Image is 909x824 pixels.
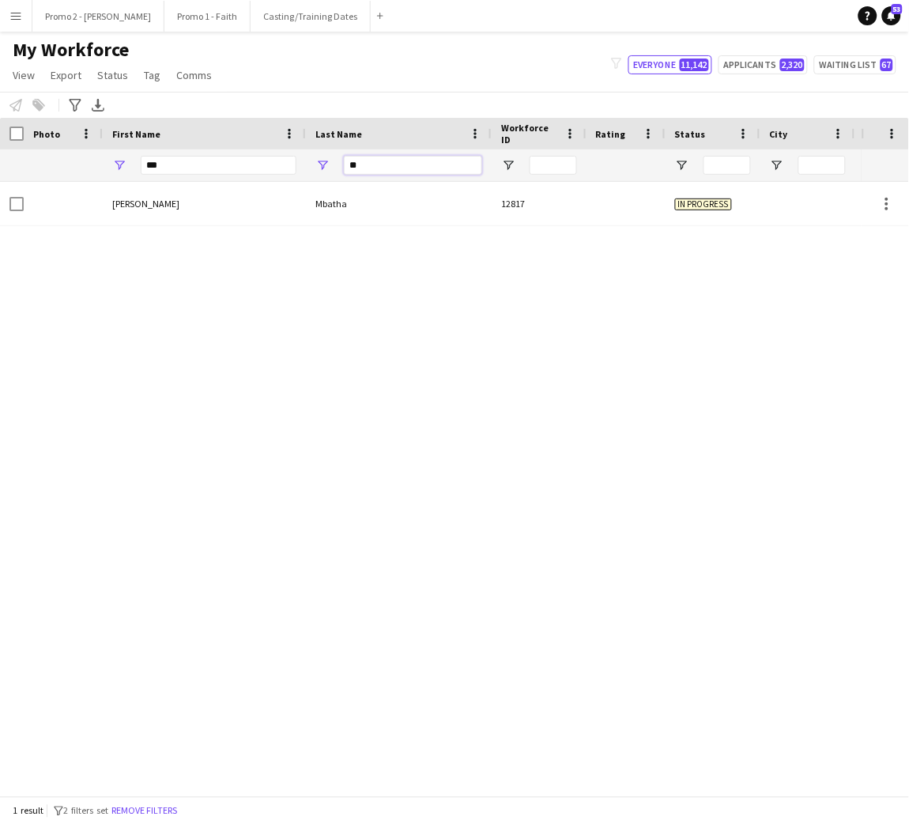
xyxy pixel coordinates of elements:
[501,158,515,172] button: Open Filter Menu
[780,59,805,71] span: 2,320
[675,128,706,140] span: Status
[91,65,134,85] a: Status
[251,1,371,32] button: Casting/Training Dates
[675,158,689,172] button: Open Filter Menu
[13,68,35,82] span: View
[164,1,251,32] button: Promo 1 - Faith
[628,55,712,74] button: Everyone11,142
[315,158,330,172] button: Open Filter Menu
[97,68,128,82] span: Status
[770,158,784,172] button: Open Filter Menu
[51,68,81,82] span: Export
[530,156,577,175] input: Workforce ID Filter Input
[892,4,903,14] span: 53
[6,65,41,85] a: View
[33,128,60,140] span: Photo
[492,182,587,225] div: 12817
[770,128,788,140] span: City
[596,128,626,140] span: Rating
[63,805,108,817] span: 2 filters set
[32,1,164,32] button: Promo 2 - [PERSON_NAME]
[798,156,846,175] input: City Filter Input
[306,182,492,225] div: Mbatha
[112,158,126,172] button: Open Filter Menu
[13,38,129,62] span: My Workforce
[814,55,896,74] button: Waiting list67
[144,68,160,82] span: Tag
[112,128,160,140] span: First Name
[315,128,362,140] span: Last Name
[675,198,732,210] span: In progress
[141,156,296,175] input: First Name Filter Input
[719,55,808,74] button: Applicants2,320
[501,122,558,146] span: Workforce ID
[138,65,167,85] a: Tag
[344,156,482,175] input: Last Name Filter Input
[176,68,212,82] span: Comms
[882,6,901,25] a: 53
[103,182,306,225] div: [PERSON_NAME]
[89,96,107,115] app-action-btn: Export XLSX
[44,65,88,85] a: Export
[680,59,709,71] span: 11,142
[108,803,180,820] button: Remove filters
[703,156,751,175] input: Status Filter Input
[170,65,218,85] a: Comms
[881,59,893,71] span: 67
[66,96,85,115] app-action-btn: Advanced filters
